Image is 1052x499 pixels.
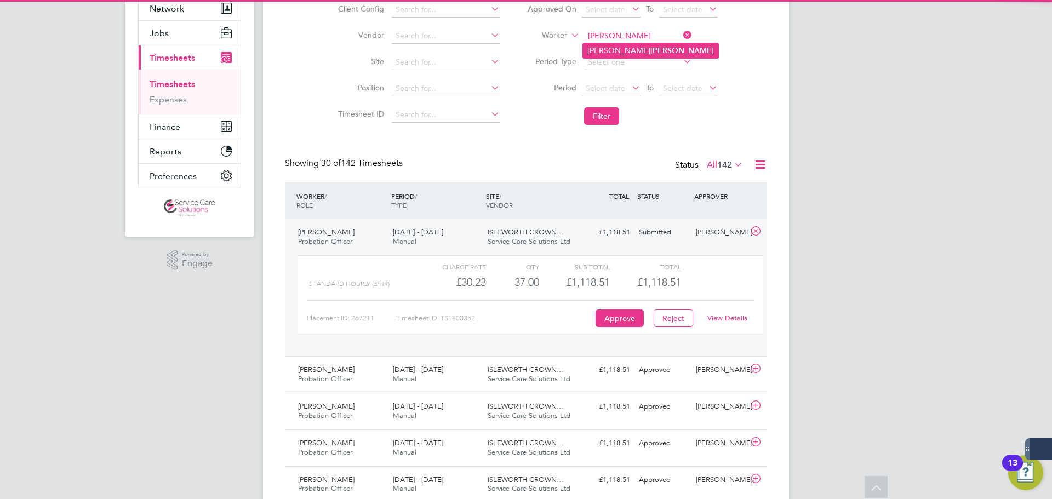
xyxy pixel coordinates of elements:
span: ISLEWORTH CROWN… [488,402,564,411]
a: Go to home page [138,199,241,217]
span: [PERSON_NAME] [298,402,355,411]
input: Search for... [392,2,500,18]
label: Timesheet ID [335,109,384,119]
button: Reports [139,139,241,163]
input: Search for... [584,28,692,44]
input: Search for... [392,55,500,70]
button: Finance [139,114,241,139]
span: TYPE [391,200,407,209]
div: QTY [486,260,539,273]
div: Timesheet ID: TS1800352 [396,309,593,327]
span: To [643,2,657,16]
span: Service Care Solutions Ltd [488,374,570,383]
input: Search for... [392,28,500,44]
span: Manual [393,411,416,420]
div: SITE [483,186,578,215]
button: Timesheets [139,45,241,70]
span: [DATE] - [DATE] [393,227,443,237]
a: View Details [707,313,747,323]
span: / [415,192,417,200]
span: Engage [182,259,213,268]
span: Select date [663,83,702,93]
span: [DATE] - [DATE] [393,438,443,448]
div: Approved [634,471,691,489]
span: [DATE] - [DATE] [393,402,443,411]
span: Finance [150,122,180,132]
button: Preferences [139,164,241,188]
span: Timesheets [150,53,195,63]
li: [PERSON_NAME] [583,43,718,58]
b: [PERSON_NAME] [650,46,714,55]
span: [DATE] - [DATE] [393,365,443,374]
span: ISLEWORTH CROWN… [488,475,564,484]
span: [PERSON_NAME] [298,438,355,448]
span: [DATE] - [DATE] [393,475,443,484]
span: Manual [393,484,416,493]
input: Select one [584,55,692,70]
button: Approve [596,309,644,327]
span: [PERSON_NAME] [298,475,355,484]
div: Placement ID: 267211 [307,309,396,327]
div: STATUS [634,186,691,206]
button: Filter [584,107,619,125]
a: Timesheets [150,79,195,89]
span: 30 of [321,158,341,169]
label: All [707,159,743,170]
div: 37.00 [486,273,539,291]
div: Total [610,260,681,273]
div: £1,118.51 [578,471,634,489]
div: PERIOD [388,186,483,215]
img: servicecare-logo-retina.png [164,199,215,217]
span: / [499,192,501,200]
span: 142 [717,159,732,170]
div: Approved [634,361,691,379]
div: [PERSON_NAME] [691,398,748,416]
div: Charge rate [415,260,486,273]
label: Position [335,83,384,93]
div: £1,118.51 [578,398,634,416]
label: Approved On [527,4,576,14]
div: £1,118.51 [539,273,610,291]
span: Probation Officer [298,237,352,246]
div: Approved [634,434,691,452]
span: ROLE [296,200,313,209]
span: Select date [663,4,702,14]
div: £1,118.51 [578,434,634,452]
input: Search for... [392,81,500,96]
span: VENDOR [486,200,513,209]
span: Manual [393,374,416,383]
span: Manual [393,448,416,457]
span: [PERSON_NAME] [298,227,355,237]
span: Network [150,3,184,14]
div: [PERSON_NAME] [691,434,748,452]
div: [PERSON_NAME] [691,223,748,242]
label: Period [527,83,576,93]
span: ISLEWORTH CROWN… [488,227,564,237]
span: Service Care Solutions Ltd [488,448,570,457]
a: Powered byEngage [167,250,213,271]
button: Jobs [139,21,241,45]
label: Site [335,56,384,66]
button: Reject [654,309,693,327]
span: Reports [150,146,181,157]
div: 13 [1008,463,1017,477]
span: Select date [586,83,625,93]
span: ISLEWORTH CROWN… [488,438,564,448]
div: APPROVER [691,186,748,206]
button: Open Resource Center, 13 new notifications [1008,455,1043,490]
input: Search for... [392,107,500,123]
span: 142 Timesheets [321,158,403,169]
div: Sub Total [539,260,610,273]
label: Worker [518,30,567,41]
span: £1,118.51 [637,276,681,289]
span: TOTAL [609,192,629,200]
span: Standard Hourly (£/HR) [309,280,390,288]
div: WORKER [294,186,388,215]
span: / [324,192,327,200]
div: Timesheets [139,70,241,114]
label: Period Type [527,56,576,66]
div: [PERSON_NAME] [691,471,748,489]
span: Probation Officer [298,411,352,420]
div: Status [675,158,745,173]
span: [PERSON_NAME] [298,365,355,374]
